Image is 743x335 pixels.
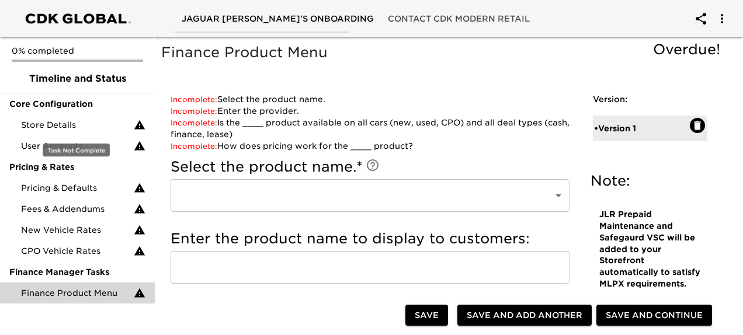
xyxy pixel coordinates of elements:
[171,107,217,116] span: Incomplete:
[467,308,582,323] span: Save and Add Another
[653,41,720,58] span: Overdue!
[171,179,570,212] div: ​
[687,5,715,33] button: account of current user
[171,118,217,127] span: Incomplete:
[593,93,707,106] h6: Version:
[405,305,448,326] button: Save
[171,141,413,151] a: How does pricing work for the ____ product?
[21,245,134,257] span: CPO Vehicle Rates
[21,203,134,215] span: Fees & Addendums
[21,224,134,236] span: New Vehicle Rates
[171,142,217,151] span: Incomplete:
[690,118,705,133] button: Delete: Version 1
[182,12,374,26] span: Jaguar [PERSON_NAME]'s Onboarding
[171,158,570,176] h5: Select the product name.
[21,119,134,131] span: Store Details
[606,308,703,323] span: Save and Continue
[171,95,325,104] a: Select the product name.
[591,172,710,190] h5: Note:
[21,182,134,194] span: Pricing & Defaults
[596,305,712,326] button: Save and Continue
[9,161,145,173] span: Pricing & Rates
[9,72,145,86] span: Timeline and Status
[388,12,530,26] span: Contact CDK Modern Retail
[9,266,145,278] span: Finance Manager Tasks
[415,308,439,323] span: Save
[171,118,570,139] a: Is the ____ product available on all cars (new, used, CPO) and all deal types (cash, finance, lease)
[599,210,703,288] strong: JLR Prepaid Maintenance and Safegaurd VSC will be added to your Storefront automatically to satis...
[9,98,145,110] span: Core Configuration
[12,45,143,57] p: 0% completed
[21,140,134,152] span: User Accounts
[594,123,690,134] div: • Version 1
[161,43,726,62] h5: Finance Product Menu
[21,287,134,299] span: Finance Product Menu
[171,95,217,104] span: Incomplete:
[171,106,299,116] a: Enter the provider.
[457,305,592,326] button: Save and Add Another
[708,5,736,33] button: account of current user
[171,229,570,248] h5: Enter the product name to display to customers:
[593,116,707,141] div: •Version 1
